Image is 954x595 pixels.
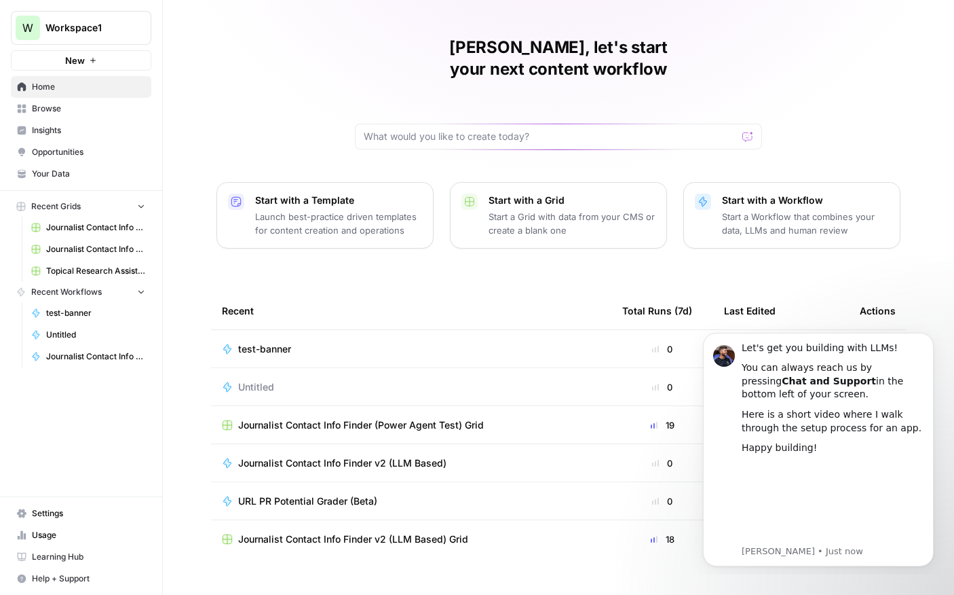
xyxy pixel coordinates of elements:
button: New [11,50,151,71]
span: Home [32,81,145,93]
a: Settings [11,503,151,524]
input: What would you like to create today? [364,130,737,143]
span: Journalist Contact Info Finder v2 (LLM Based) Grid [46,243,145,255]
a: Home [11,76,151,98]
div: Last Edited [724,292,776,329]
iframe: Intercom notifications message [683,321,954,575]
span: Journalist Contact Info Finder v2 (LLM Based) Grid [238,533,468,546]
a: Usage [11,524,151,546]
a: Journalist Contact Info Finder v2 (LLM Based) [222,456,600,470]
a: Browse [11,98,151,120]
span: Journalist Contact Info Finder v2 (LLM Based) [238,456,446,470]
span: Usage [32,529,145,541]
div: 0 [622,456,702,470]
div: Actions [860,292,896,329]
span: W [22,20,33,36]
a: Untitled [25,324,151,346]
span: Workspace1 [45,21,128,35]
a: Journalist Contact Info Finder v2 (LLM Based) Grid [25,238,151,260]
button: Start with a WorkflowStart a Workflow that combines your data, LLMs and human review [683,182,900,249]
span: Your Data [32,168,145,180]
span: Settings [32,507,145,520]
a: Your Data [11,163,151,185]
span: Learning Hub [32,551,145,563]
a: Journalist Contact Info Finder (Power Agent Test) Grid [25,217,151,238]
span: Recent Workflows [31,286,102,298]
p: Start a Workflow that combines your data, LLMs and human review [722,210,889,237]
span: Opportunities [32,146,145,158]
a: Journalist Contact Info Finder v2 (LLM Based) [25,346,151,367]
p: Message from Steven, sent Just now [59,225,241,237]
p: Start with a Grid [489,194,655,207]
div: Total Runs (7d) [622,292,692,329]
button: Help + Support [11,568,151,590]
span: Journalist Contact Info Finder (Power Agent Test) Grid [46,221,145,234]
span: test-banner [238,342,291,356]
p: Start with a Template [255,194,422,207]
span: Journalist Contact Info Finder (Power Agent Test) Grid [238,418,484,432]
span: Untitled [238,380,274,394]
button: Recent Grids [11,196,151,217]
button: Recent Workflows [11,282,151,302]
div: 0 [622,494,702,508]
span: Browse [32,103,145,115]
div: 18 [622,533,702,546]
span: Insights [32,124,145,137]
span: test-banner [46,307,145,319]
span: New [65,54,85,67]
a: test-banner [25,302,151,324]
span: Recent Grids [31,200,81,213]
a: URL PR Potential Grader (Beta) [222,494,600,508]
p: Start a Grid with data from your CMS or create a blank one [489,210,655,237]
span: Topical Research Assistant [46,265,145,277]
div: 0 [622,342,702,356]
a: Journalist Contact Info Finder (Power Agent Test) Grid [222,418,600,432]
div: 0 [622,380,702,394]
a: test-banner [222,342,600,356]
button: Workspace: Workspace1 [11,11,151,45]
a: Untitled [222,380,600,394]
p: Start with a Workflow [722,194,889,207]
a: Topical Research Assistant [25,260,151,282]
button: Start with a GridStart a Grid with data from your CMS or create a blank one [450,182,667,249]
h1: [PERSON_NAME], let's start your next content workflow [355,37,762,80]
a: Opportunities [11,141,151,163]
span: Journalist Contact Info Finder v2 (LLM Based) [46,350,145,363]
a: Journalist Contact Info Finder v2 (LLM Based) Grid [222,533,600,546]
iframe: youtube [59,141,241,223]
a: Learning Hub [11,546,151,568]
a: Insights [11,120,151,141]
span: URL PR Potential Grader (Beta) [238,494,377,508]
div: Recent [222,292,600,329]
div: 19 [622,418,702,432]
p: Launch best-practice driven templates for content creation and operations [255,210,422,237]
span: Help + Support [32,573,145,585]
span: Untitled [46,329,145,341]
button: Start with a TemplateLaunch best-practice driven templates for content creation and operations [216,182,434,249]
